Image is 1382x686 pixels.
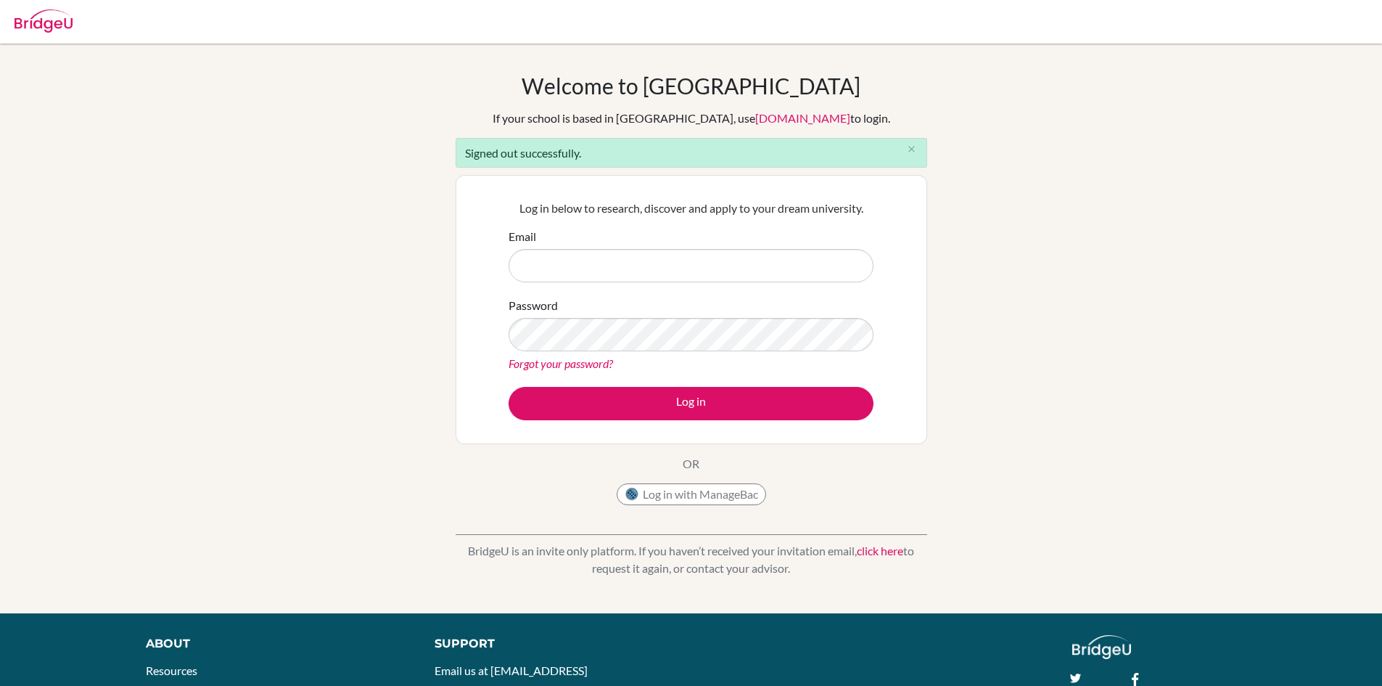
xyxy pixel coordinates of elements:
[456,542,927,577] p: BridgeU is an invite only platform. If you haven’t received your invitation email, to request it ...
[493,110,890,127] div: If your school is based in [GEOGRAPHIC_DATA], use to login.
[146,663,197,677] a: Resources
[509,228,536,245] label: Email
[617,483,766,505] button: Log in with ManageBac
[509,356,613,370] a: Forgot your password?
[755,111,850,125] a: [DOMAIN_NAME]
[435,635,674,653] div: Support
[1072,635,1131,659] img: logo_white@2x-f4f0deed5e89b7ecb1c2cc34c3e3d731f90f0f143d5ea2071677605dd97b5244.png
[857,544,903,558] a: click here
[146,635,402,653] div: About
[15,9,73,33] img: Bridge-U
[456,138,927,168] div: Signed out successfully.
[509,387,873,420] button: Log in
[897,139,926,160] button: Close
[522,73,860,99] h1: Welcome to [GEOGRAPHIC_DATA]
[683,455,699,473] p: OR
[509,200,873,217] p: Log in below to research, discover and apply to your dream university.
[906,144,917,155] i: close
[509,297,558,314] label: Password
